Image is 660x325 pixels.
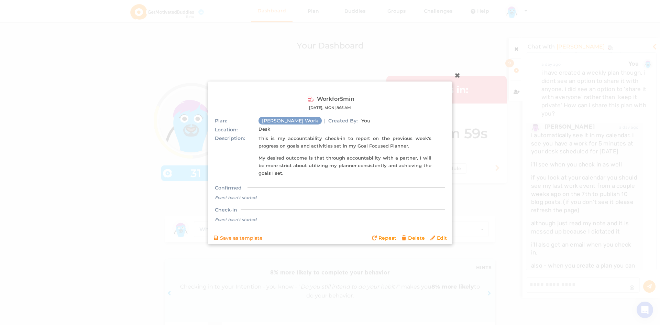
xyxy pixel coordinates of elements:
span: [PERSON_NAME] Work [258,117,322,124]
span: Repeat [378,235,396,241]
span: Delete [408,235,425,241]
span: Event hasn't started [215,216,445,223]
span: Plan: [215,117,256,124]
span: Location: [215,126,256,133]
span: Created By: [328,118,359,124]
div: [DATE], MON | 8:15 AM [215,105,445,110]
span: Event hasn't started [215,194,445,201]
p: My desired outcome is that through accountability with a partner, I will be more strict about uti... [258,154,431,177]
span: Save as template [220,235,263,241]
span: Work for 5min [317,96,354,104]
span: | [324,118,327,124]
span: Description: [215,134,256,142]
span: You [361,118,371,124]
p: Desk [258,126,270,132]
span: Check-in [215,206,237,214]
span: Confirmed [215,184,242,192]
span: Edit [437,235,447,241]
p: This is my accountability check-in to report on the previous week's progress on goals and activit... [258,134,431,150]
